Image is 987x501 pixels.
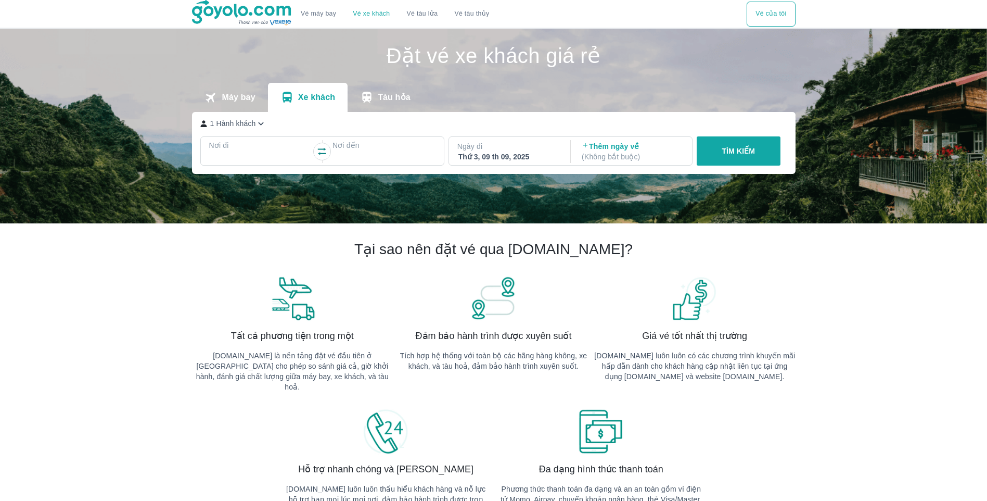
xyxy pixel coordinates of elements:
h1: Đặt vé xe khách giá rẻ [192,45,796,66]
p: ( Không bắt buộc ) [582,152,683,162]
img: banner [269,275,316,321]
a: Vé máy bay [301,10,336,18]
p: Xe khách [298,92,335,103]
p: [DOMAIN_NAME] luôn luôn có các chương trình khuyến mãi hấp dẫn dành cho khách hàng cập nhật liên ... [594,350,796,382]
button: 1 Hành khách [200,118,267,129]
img: banner [578,409,624,455]
p: [DOMAIN_NAME] là nền tảng đặt vé đầu tiên ở [GEOGRAPHIC_DATA] cho phép so sánh giá cả, giờ khởi h... [192,350,393,392]
div: Thứ 3, 09 th 09, 2025 [458,152,559,162]
img: banner [671,275,718,321]
div: transportation tabs [192,83,423,112]
div: choose transportation mode [292,2,497,27]
p: Nơi đi [209,140,312,151]
span: Đa dạng hình thức thanh toán [539,463,663,475]
p: Tích hợp hệ thống với toàn bộ các hãng hàng không, xe khách, và tàu hoả, đảm bảo hành trình xuyên... [393,350,594,371]
span: Giá vé tốt nhất thị trường [642,330,747,342]
p: Tàu hỏa [378,92,411,103]
button: Vé tàu thủy [446,2,497,27]
p: Máy bay [222,92,255,103]
span: Tất cả phương tiện trong một [231,330,354,342]
h2: Tại sao nên đặt vé qua [DOMAIN_NAME]? [354,240,633,259]
button: Vé của tôi [747,2,795,27]
div: choose transportation mode [747,2,795,27]
p: Ngày đi [457,141,560,152]
span: Hỗ trợ nhanh chóng và [PERSON_NAME] [298,463,473,475]
img: banner [363,409,409,455]
p: 1 Hành khách [210,118,256,129]
img: banner [470,275,517,321]
a: Vé tàu lửa [399,2,446,27]
a: Vé xe khách [353,10,390,18]
p: Thêm ngày về [582,141,683,162]
span: Đảm bảo hành trình được xuyên suốt [416,330,572,342]
p: Nơi đến [332,140,435,151]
